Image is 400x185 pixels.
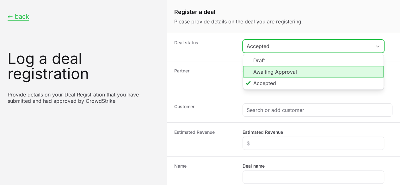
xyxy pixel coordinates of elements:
[174,8,392,16] h1: Register a deal
[243,40,384,52] button: Accepted
[247,139,380,147] input: $
[8,91,159,104] p: Provide details on your Deal Registration that you have submitted and had approved by CrowdStrike
[243,129,283,135] label: Estimated Revenue
[174,103,235,116] dt: Customer
[8,13,29,21] button: ← back
[243,163,265,169] label: Deal name
[174,18,392,25] p: Please provide details on the deal you are registering.
[174,129,235,150] dt: Estimated Revenue
[247,42,371,50] div: Accepted
[243,68,384,74] label: Select the partner this deal is for:
[174,68,235,90] dt: Partner
[8,51,159,81] h1: Log a deal registration
[174,40,235,55] dt: Deal status
[247,106,388,114] input: Search or add customer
